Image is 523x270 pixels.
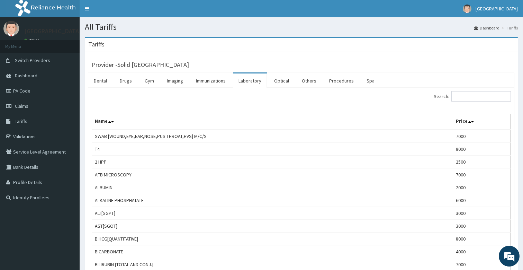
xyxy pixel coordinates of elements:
td: 8000 [453,143,511,156]
img: User Image [3,21,19,36]
div: Chat with us now [36,39,116,48]
td: 2500 [453,156,511,168]
h1: All Tariffs [85,23,518,32]
th: Name [92,114,453,130]
td: AFB MICROSCOPY [92,168,453,181]
a: Online [24,38,41,43]
a: Drugs [114,73,137,88]
td: 2000 [453,181,511,194]
td: 4000 [453,245,511,258]
td: 3000 [453,220,511,233]
td: SWAB [WOUND,EYE,EAR,NOSE,PUS THROAT,HVS] M/C/S [92,130,453,143]
a: Gym [139,73,160,88]
td: T4 [92,143,453,156]
td: 7000 [453,130,511,143]
label: Search: [434,91,511,102]
td: 2 HPP [92,156,453,168]
span: Claims [15,103,28,109]
td: 3000 [453,207,511,220]
th: Price [453,114,511,130]
td: ALT[SGPT] [92,207,453,220]
h3: Tariffs [88,41,105,47]
td: BICARBONATE [92,245,453,258]
td: AST[SGOT] [92,220,453,233]
textarea: Type your message and hit 'Enter' [3,189,132,214]
img: d_794563401_company_1708531726252_794563401 [13,35,28,52]
div: Minimize live chat window [114,3,130,20]
a: Others [296,73,322,88]
a: Dental [88,73,112,88]
span: Dashboard [15,72,37,79]
span: [GEOGRAPHIC_DATA] [476,6,518,12]
td: 8000 [453,233,511,245]
td: 6000 [453,194,511,207]
td: B.HCG[QUANTITATIVE] [92,233,453,245]
a: Laboratory [233,73,267,88]
img: User Image [463,5,471,13]
td: 7000 [453,168,511,181]
span: We're online! [40,87,96,157]
span: Tariffs [15,118,27,124]
li: Tariffs [500,25,518,31]
td: ALBUMIN [92,181,453,194]
a: Dashboard [474,25,499,31]
a: Procedures [324,73,359,88]
a: Immunizations [190,73,231,88]
span: Switch Providers [15,57,50,63]
a: Imaging [161,73,189,88]
input: Search: [451,91,511,102]
a: Optical [269,73,295,88]
a: Spa [361,73,380,88]
td: ALKALINE PHOSPHATATE [92,194,453,207]
p: [GEOGRAPHIC_DATA] [24,28,81,34]
h3: Provider - Solid [GEOGRAPHIC_DATA] [92,62,189,68]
